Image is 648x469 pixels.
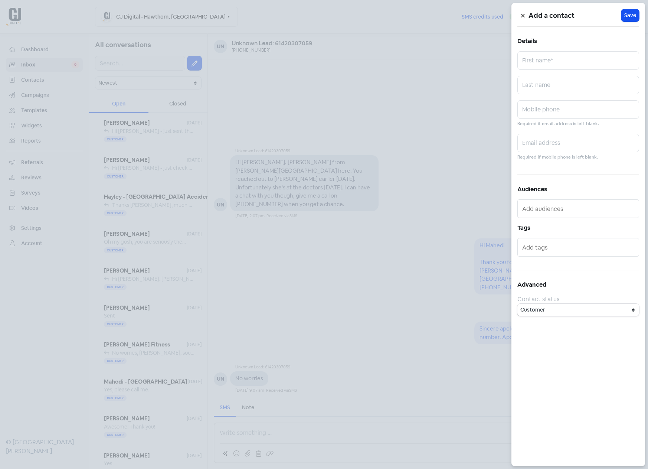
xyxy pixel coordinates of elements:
[517,295,639,304] div: Contact status
[517,36,639,47] h5: Details
[517,51,639,70] input: First name
[517,120,599,127] small: Required if email address is left blank.
[522,203,636,215] input: Add audiences
[517,222,639,234] h5: Tags
[517,134,639,152] input: Email address
[517,76,639,94] input: Last name
[522,241,636,253] input: Add tags
[624,12,636,19] span: Save
[517,100,639,119] input: Mobile phone
[517,279,639,290] h5: Advanced
[528,10,621,21] h5: Add a contact
[517,154,598,161] small: Required if mobile phone is left blank.
[621,9,639,22] button: Save
[517,184,639,195] h5: Audiences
